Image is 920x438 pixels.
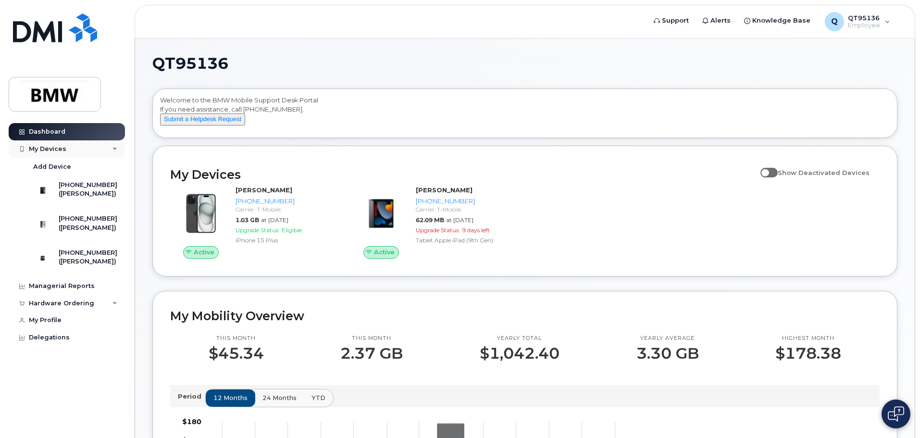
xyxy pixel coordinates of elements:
h2: My Devices [170,167,756,182]
span: 24 months [262,393,297,402]
span: YTD [311,393,325,402]
p: Yearly average [636,335,699,342]
span: at [DATE] [446,216,473,224]
strong: [PERSON_NAME] [416,186,472,194]
a: Active[PERSON_NAME][PHONE_NUMBER]Carrier: T-Mobile62.09 MBat [DATE]Upgrade Status:9 days leftTabl... [350,186,519,259]
p: $1,042.40 [480,345,559,362]
img: Open chat [888,406,904,422]
p: Highest month [775,335,841,342]
div: Carrier: T-Mobile [236,205,335,213]
span: Active [374,248,395,257]
a: Submit a Helpdesk Request [160,115,245,123]
span: Eligible [282,226,302,234]
p: $178.38 [775,345,841,362]
img: image20231002-3703462-17fd4bd.jpeg [358,190,404,237]
p: Yearly total [480,335,559,342]
button: Submit a Helpdesk Request [160,113,245,125]
p: This month [209,335,264,342]
p: 2.37 GB [340,345,403,362]
span: Show Deactivated Devices [778,169,870,176]
tspan: $180 [182,417,201,426]
span: Active [194,248,214,257]
p: This month [340,335,403,342]
input: Show Deactivated Devices [760,163,768,171]
div: [PHONE_NUMBER] [416,197,515,206]
p: 3.30 GB [636,345,699,362]
span: QT95136 [152,56,228,71]
div: iPhone 15 Plus [236,236,335,244]
p: $45.34 [209,345,264,362]
span: 62.09 MB [416,216,444,224]
h2: My Mobility Overview [170,309,880,323]
span: Upgrade Status: [416,226,460,234]
span: at [DATE] [261,216,288,224]
a: Active[PERSON_NAME][PHONE_NUMBER]Carrier: T-Mobile1.03 GBat [DATE]Upgrade Status:EligibleiPhone 1... [170,186,339,259]
span: 1.03 GB [236,216,259,224]
div: Welcome to the BMW Mobile Support Desk Portal If you need assistance, call [PHONE_NUMBER]. [160,96,890,134]
div: Carrier: T-Mobile [416,205,515,213]
div: [PHONE_NUMBER] [236,197,335,206]
span: 9 days left [462,226,490,234]
strong: [PERSON_NAME] [236,186,292,194]
img: iPhone_15_Black.png [178,190,224,237]
p: Period [178,392,205,401]
div: Tablet Apple iPad (9th Gen) [416,236,515,244]
span: Upgrade Status: [236,226,280,234]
